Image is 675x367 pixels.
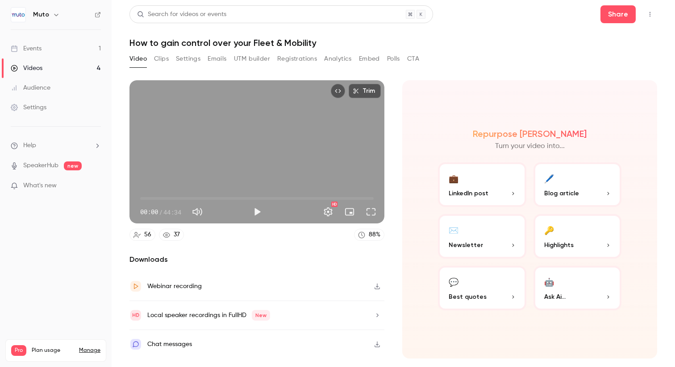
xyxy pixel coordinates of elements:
button: Clips [154,52,169,66]
div: 56 [144,230,151,239]
span: What's new [23,181,57,190]
a: 88% [354,229,384,241]
button: Play [248,203,266,221]
div: Search for videos or events [137,10,226,19]
button: Settings [176,52,200,66]
button: 🔑Highlights [533,214,622,259]
span: 44:34 [163,207,181,217]
button: 💼LinkedIn post [438,162,526,207]
h2: Downloads [129,254,384,265]
span: / [159,207,162,217]
button: Embed [359,52,380,66]
button: 🤖Ask Ai... [533,266,622,310]
span: New [252,310,270,321]
a: SpeakerHub [23,161,58,170]
div: Local speaker recordings in FullHD [147,310,270,321]
span: Blog article [544,189,579,198]
span: new [64,161,82,170]
button: Emails [208,52,226,66]
span: LinkedIn post [449,189,488,198]
button: UTM builder [234,52,270,66]
div: ✉️ [449,223,458,237]
button: Trim [349,84,381,98]
div: Webinar recording [147,281,202,292]
button: Mute [188,203,206,221]
span: 00:00 [140,207,158,217]
p: Turn your video into... [495,141,565,152]
button: 💬Best quotes [438,266,526,310]
div: Settings [11,103,46,112]
button: Video [129,52,147,66]
div: Videos [11,64,42,73]
button: 🖊️Blog article [533,162,622,207]
a: 37 [159,229,184,241]
button: Top Bar Actions [643,7,657,21]
button: Embed video [331,84,345,98]
img: Muto [11,8,25,22]
span: Newsletter [449,240,483,250]
span: Pro [11,345,26,356]
span: Plan usage [32,347,74,354]
button: Turn on miniplayer [341,203,358,221]
span: Ask Ai... [544,292,566,301]
a: 56 [129,229,155,241]
div: 🔑 [544,223,554,237]
span: Best quotes [449,292,487,301]
div: 37 [174,230,180,239]
button: Settings [319,203,337,221]
span: Highlights [544,240,574,250]
div: Chat messages [147,339,192,350]
li: help-dropdown-opener [11,141,101,150]
div: 🤖 [544,275,554,289]
span: Help [23,141,36,150]
h1: How to gain control over your Fleet & Mobility [129,37,657,48]
div: 88 % [369,230,380,239]
div: Audience [11,83,50,92]
button: ✉️Newsletter [438,214,526,259]
h6: Muto [33,10,49,19]
div: 💬 [449,275,458,289]
button: Share [600,5,636,23]
div: HD [331,202,337,207]
h2: Repurpose [PERSON_NAME] [473,128,587,139]
div: 💼 [449,171,458,185]
button: Full screen [362,203,380,221]
div: Events [11,44,42,53]
a: Manage [79,347,100,354]
button: Registrations [277,52,317,66]
button: Polls [387,52,400,66]
button: Analytics [324,52,352,66]
button: CTA [407,52,419,66]
div: 🖊️ [544,171,554,185]
div: 00:00 [140,207,181,217]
